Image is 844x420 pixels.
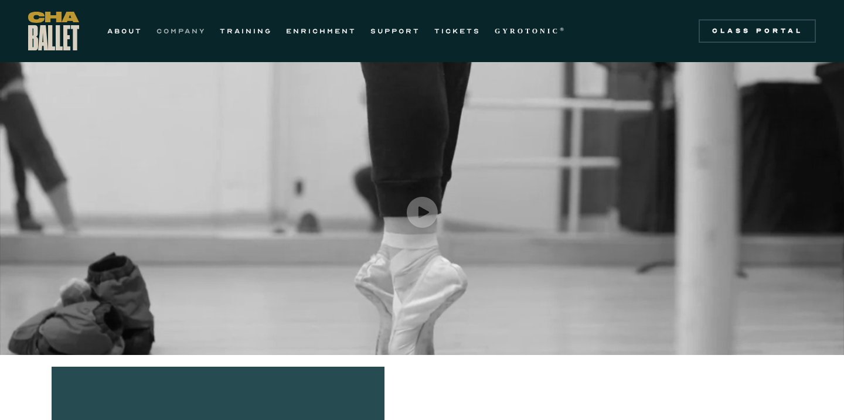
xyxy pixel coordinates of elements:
a: ENRICHMENT [286,24,356,38]
sup: ® [560,26,566,32]
a: TRAINING [220,24,272,38]
a: home [28,12,79,50]
strong: GYROTONIC [495,27,560,35]
div: Class Portal [706,26,809,36]
a: Class Portal [699,19,816,43]
a: SUPPORT [370,24,420,38]
a: GYROTONIC® [495,24,566,38]
a: ABOUT [107,24,142,38]
a: TICKETS [434,24,481,38]
a: COMPANY [156,24,206,38]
